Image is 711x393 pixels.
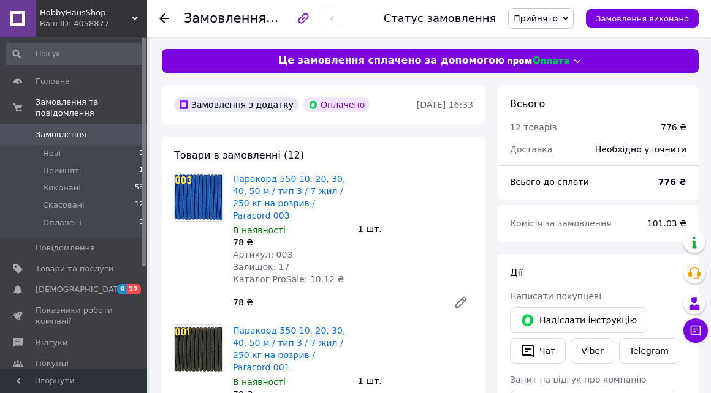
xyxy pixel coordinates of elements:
span: Прийнято [514,13,558,23]
span: Повідомлення [36,242,95,253]
span: Товари в замовленні (12) [174,149,304,161]
span: HobbyHausShop [40,7,132,18]
span: Прийняті [43,165,81,176]
b: 776 ₴ [658,177,686,187]
div: 776 ₴ [661,121,686,133]
a: Паракорд 550 10, 20, 30, 40, 50 м / тип 3 / 7 жил / 250 кг на розрив / Paracord 003 [233,174,345,220]
span: 12 [127,284,141,294]
div: Ваш ID: 4058877 [40,18,147,29]
span: В наявності [233,225,286,235]
span: Оплачені [43,217,82,228]
div: Оплачено [303,97,370,112]
img: Паракорд 550 10, 20, 30, 40, 50 м / тип 3 / 7 жил / 250 кг на розрив / Paracord 003 [175,173,222,221]
span: 1 [139,165,143,176]
div: Повернутися назад [159,12,169,24]
span: Покупці [36,358,69,369]
span: 101.03 ₴ [647,219,686,228]
span: 0 [139,217,143,228]
span: Замовлення [36,129,86,140]
span: Показники роботи компанії [36,305,113,327]
span: Скасовані [43,200,85,211]
span: 12 [135,200,143,211]
span: Каталог ProSale: 10.12 ₴ [233,274,344,284]
div: 78 ₴ [233,236,348,249]
span: Замовлення [184,11,266,26]
span: Всього до сплати [510,177,589,187]
button: Надіслати інструкцію [510,307,647,333]
div: Необхідно уточнити [588,136,694,163]
span: Головна [36,76,70,87]
button: Замовлення виконано [586,9,699,28]
div: 1 шт. [353,372,478,389]
span: Всього [510,98,545,110]
input: Пошук [6,43,145,65]
span: Запит на відгук про компанію [510,375,646,384]
span: Відгуки [36,337,67,348]
span: Дії [510,267,523,279]
div: 1 шт. [353,220,478,238]
a: Редагувати [449,290,473,315]
div: Замовлення з додатку [174,97,298,112]
a: Viber [571,338,614,364]
span: Це замовлення сплачено за допомогою [278,54,504,68]
span: Залишок: 17 [233,262,289,272]
span: [DEMOGRAPHIC_DATA] [36,284,126,295]
button: Чат [510,338,566,364]
div: 78 ₴ [228,294,444,311]
a: Паракорд 550 10, 20, 30, 40, 50 м / тип 3 / 7 жил / 250 кг на розрив / Paracord 001 [233,326,345,372]
span: В наявності [233,377,286,387]
span: 12 товарів [510,122,557,132]
img: Паракорд 550 10, 20, 30, 40, 50 м / тип 3 / 7 жил / 250 кг на розрив / Paracord 001 [175,325,222,373]
span: 56 [135,182,143,193]
span: Товари та послуги [36,263,113,274]
a: Telegram [619,338,679,364]
span: 9 [117,284,127,294]
span: Комісія за замовлення [510,219,612,228]
span: Артикул: 003 [233,250,292,260]
span: 0 [139,148,143,159]
span: Замовлення та повідомлення [36,97,147,119]
button: Чат з покупцем [683,318,708,343]
span: Написати покупцеві [510,291,601,301]
div: Статус замовлення [384,12,496,24]
span: Виконані [43,182,81,193]
time: [DATE] 16:33 [417,100,473,110]
span: Доставка [510,144,552,154]
span: Замовлення виконано [596,14,689,23]
span: Нові [43,148,61,159]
